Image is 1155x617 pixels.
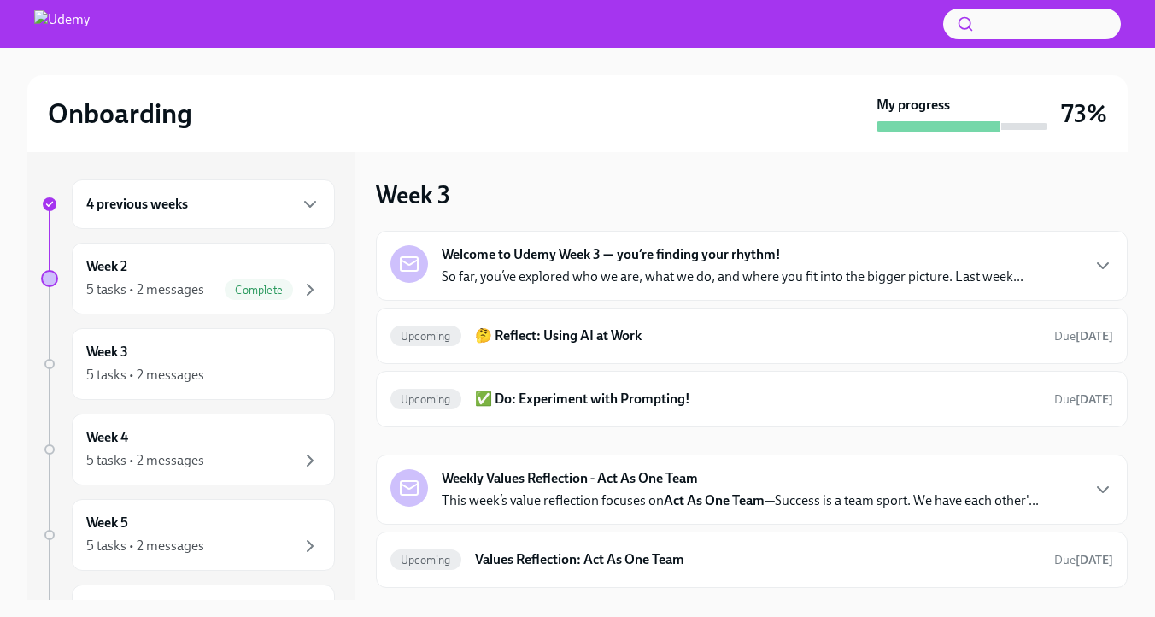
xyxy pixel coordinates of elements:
h6: Week 4 [86,428,128,447]
h6: Week 5 [86,514,128,532]
strong: [DATE] [1076,392,1113,407]
strong: Welcome to Udemy Week 3 — you’re finding your rhythm! [442,245,781,264]
div: 5 tasks • 2 messages [86,537,204,555]
strong: Act As One Team [664,492,765,508]
span: Complete [225,284,293,297]
span: Upcoming [390,330,461,343]
img: Udemy [34,10,90,38]
a: Upcoming🤔 Reflect: Using AI at WorkDue[DATE] [390,322,1113,350]
h3: 73% [1061,98,1107,129]
span: Upcoming [390,393,461,406]
a: Week 45 tasks • 2 messages [41,414,335,485]
span: August 31st, 2025 06:30 [1054,391,1113,408]
h6: Week 2 [86,257,127,276]
h6: ✅ Do: Experiment with Prompting! [475,390,1041,408]
div: 5 tasks • 2 messages [86,280,204,299]
strong: [DATE] [1076,553,1113,567]
strong: [DATE] [1076,329,1113,344]
span: Due [1054,392,1113,407]
span: September 4th, 2025 06:30 [1054,552,1113,568]
h6: 4 previous weeks [86,195,188,214]
div: 5 tasks • 2 messages [86,451,204,470]
span: Upcoming [390,554,461,567]
h6: 🤔 Reflect: Using AI at Work [475,326,1041,345]
p: This week’s value reflection focuses on —Success is a team sport. We have each other'... [442,491,1039,510]
a: Week 55 tasks • 2 messages [41,499,335,571]
h2: Onboarding [48,97,192,131]
strong: Weekly Values Reflection - Act As One Team [442,469,698,488]
a: Week 35 tasks • 2 messages [41,328,335,400]
h6: Values Reflection: Act As One Team [475,550,1041,569]
span: Due [1054,553,1113,567]
a: Week 25 tasks • 2 messagesComplete [41,243,335,314]
h3: Week 3 [376,179,450,210]
a: Upcoming✅ Do: Experiment with Prompting!Due[DATE] [390,385,1113,413]
span: Due [1054,329,1113,344]
div: 5 tasks • 2 messages [86,366,204,385]
p: So far, you’ve explored who we are, what we do, and where you fit into the bigger picture. Last w... [442,267,1023,286]
span: August 31st, 2025 06:30 [1054,328,1113,344]
strong: My progress [877,96,950,115]
div: 4 previous weeks [72,179,335,229]
h6: Week 3 [86,343,128,361]
a: UpcomingValues Reflection: Act As One TeamDue[DATE] [390,546,1113,573]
